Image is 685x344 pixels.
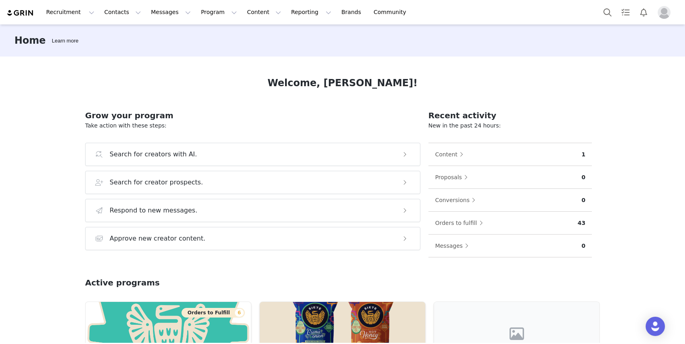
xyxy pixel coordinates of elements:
[100,3,146,21] button: Contacts
[85,143,420,166] button: Search for creators with AI.
[581,242,585,250] p: 0
[267,76,418,90] h1: Welcome, [PERSON_NAME]!
[196,3,242,21] button: Program
[435,217,487,229] button: Orders to fulfill
[435,194,480,206] button: Conversions
[85,171,420,194] button: Search for creator prospects.
[578,219,585,227] p: 43
[658,6,671,19] img: placeholder-profile.jpg
[369,3,415,21] a: Community
[581,196,585,204] p: 0
[599,3,616,21] button: Search
[110,178,203,187] h3: Search for creator prospects.
[428,121,592,130] p: New in the past 24 hours:
[336,3,368,21] a: Brands
[181,308,245,318] button: Orders to Fulfill6
[581,150,585,159] p: 1
[146,3,196,21] button: Messages
[85,227,420,250] button: Approve new creator content.
[286,3,336,21] button: Reporting
[50,37,80,45] div: Tooltip anchor
[635,3,652,21] button: Notifications
[435,148,468,161] button: Content
[85,199,420,222] button: Respond to new messages.
[242,3,286,21] button: Content
[85,121,420,130] p: Take action with these steps:
[41,3,99,21] button: Recruitment
[653,6,679,19] button: Profile
[428,109,592,121] h2: Recent activity
[617,3,634,21] a: Tasks
[14,33,46,48] h3: Home
[646,317,665,336] div: Open Intercom Messenger
[110,234,206,243] h3: Approve new creator content.
[85,277,160,289] h2: Active programs
[581,173,585,182] p: 0
[110,150,197,159] h3: Search for creators with AI.
[6,9,35,17] img: grin logo
[435,239,473,252] button: Messages
[110,206,198,215] h3: Respond to new messages.
[85,109,420,121] h2: Grow your program
[435,171,472,184] button: Proposals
